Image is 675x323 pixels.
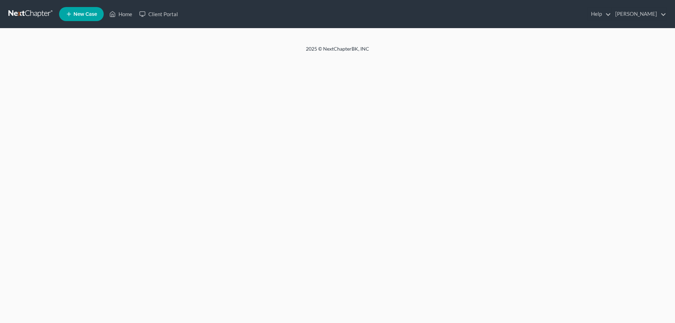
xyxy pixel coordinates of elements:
[612,8,666,20] a: [PERSON_NAME]
[59,7,104,21] new-legal-case-button: New Case
[136,8,181,20] a: Client Portal
[587,8,611,20] a: Help
[137,45,538,58] div: 2025 © NextChapterBK, INC
[106,8,136,20] a: Home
